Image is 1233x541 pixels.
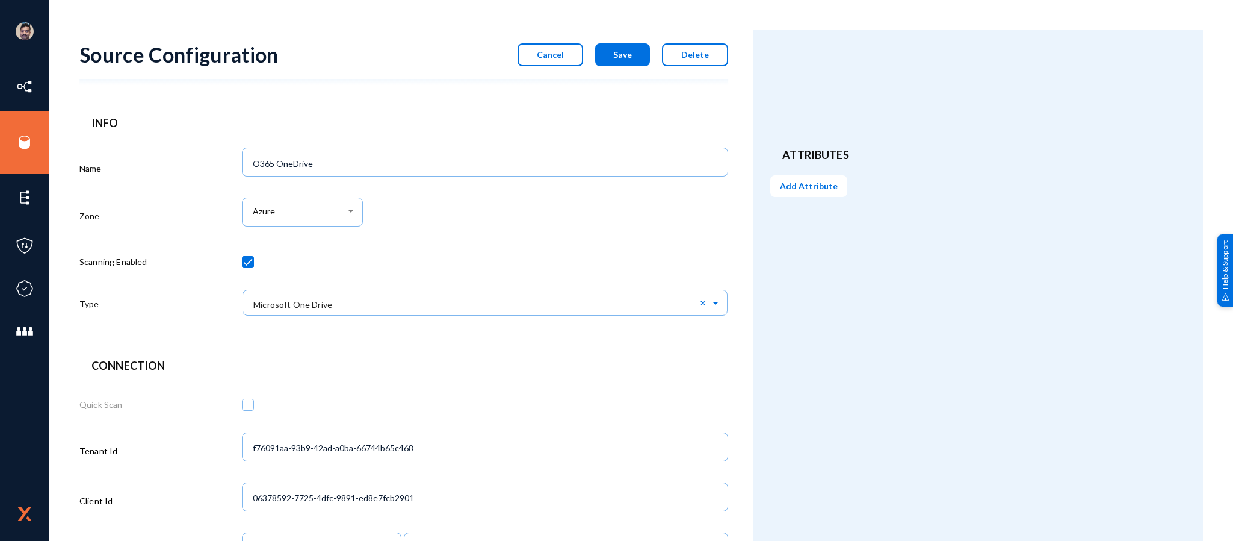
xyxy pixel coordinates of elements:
[16,322,34,340] img: icon-members.svg
[537,49,564,60] span: Cancel
[79,255,147,268] label: Scanning Enabled
[79,210,100,222] label: Zone
[700,297,710,308] span: Clear all
[16,78,34,96] img: icon-inventory.svg
[780,181,838,191] span: Add Attribute
[16,133,34,151] img: icon-sources.svg
[79,398,123,411] label: Quick Scan
[782,147,1174,163] header: Attributes
[79,445,117,457] label: Tenant Id
[681,49,709,60] span: Delete
[79,42,279,67] div: Source Configuration
[662,43,728,66] button: Delete
[1222,293,1229,301] img: help_support.svg
[595,43,650,66] button: Save
[16,189,34,207] img: icon-elements.svg
[1217,234,1233,307] div: Help & Support
[253,207,275,217] span: Azure
[770,175,847,197] button: Add Attribute
[253,443,722,454] input: company.com
[518,43,583,66] button: Cancel
[16,22,34,40] img: ACg8ocK1ZkZ6gbMmCU1AeqPIsBvrTWeY1xNXvgxNjkUXxjcqAiPEIvU=s96-c
[16,237,34,255] img: icon-policies.svg
[79,495,113,507] label: Client Id
[79,162,102,175] label: Name
[91,115,716,131] header: Info
[613,49,632,60] span: Save
[79,298,99,310] label: Type
[91,358,716,374] header: Connection
[16,280,34,298] img: icon-compliance.svg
